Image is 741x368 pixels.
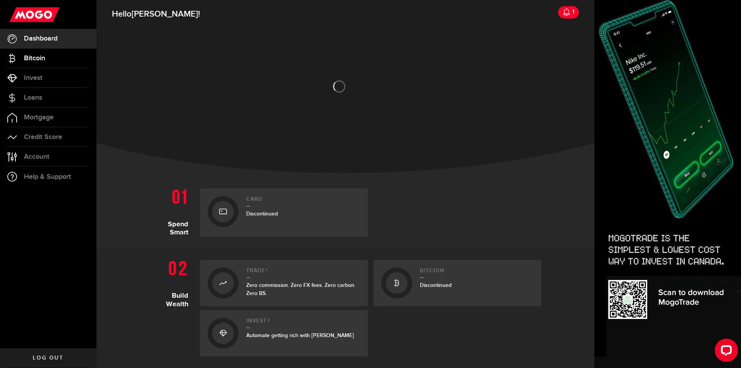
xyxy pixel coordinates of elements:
[709,336,741,368] iframe: LiveChat chat widget
[132,9,198,19] span: [PERSON_NAME]
[24,173,71,180] span: Help & Support
[150,256,194,356] h1: Build Wealth
[200,260,368,306] a: Trade1Zero commission. Zero FX fees. Zero carbon. Zero BS.
[246,332,354,339] span: Automate getting rich with [PERSON_NAME]
[24,75,42,81] span: Invest
[246,196,360,207] h2: Card
[266,268,268,272] sup: 1
[246,268,360,278] h2: Trade
[112,6,200,22] span: Hello !
[200,310,368,356] a: Invest2Automate getting rich with [PERSON_NAME]
[24,134,62,141] span: Credit Score
[420,268,534,278] h2: Bitcoin
[267,318,270,322] sup: 2
[246,318,360,328] h2: Invest
[246,210,278,217] span: Discontinued
[24,114,54,121] span: Mortgage
[374,260,541,306] a: BitcoinDiscontinued
[24,94,42,101] span: Loans
[24,35,58,42] span: Dashboard
[24,55,45,62] span: Bitcoin
[33,355,63,361] span: Log out
[420,282,452,288] span: Discontinued
[150,185,194,237] h1: Spend Smart
[24,153,49,160] span: Account
[570,4,574,20] div: 1
[200,188,368,237] a: CardDiscontinued
[558,6,579,19] a: 1
[246,282,355,297] span: Zero commission. Zero FX fees. Zero carbon. Zero BS.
